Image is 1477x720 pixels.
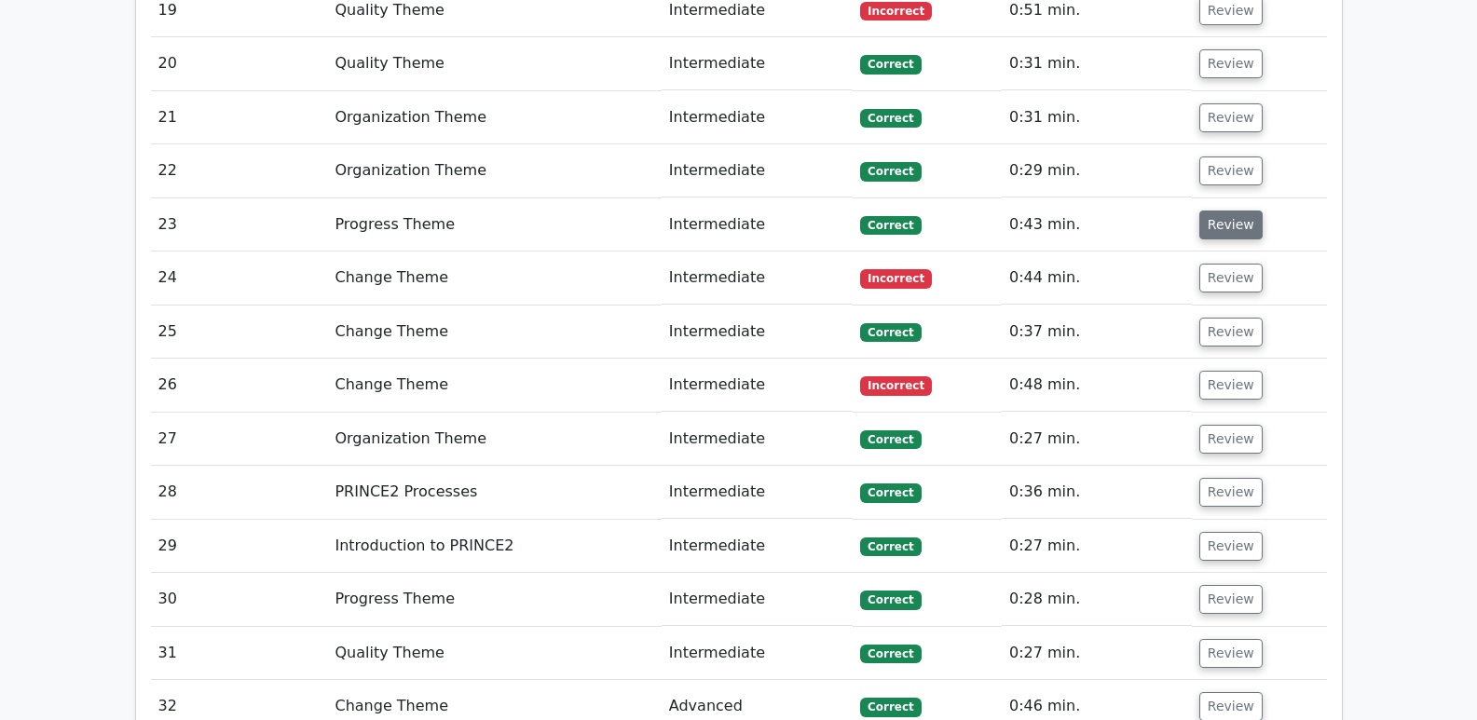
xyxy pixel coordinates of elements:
[1199,585,1263,614] button: Review
[327,144,661,197] td: Organization Theme
[1002,466,1192,519] td: 0:36 min.
[662,251,853,305] td: Intermediate
[662,573,853,626] td: Intermediate
[860,2,932,20] span: Incorrect
[1199,49,1263,78] button: Review
[151,198,328,251] td: 23
[860,216,921,235] span: Correct
[662,466,853,519] td: Intermediate
[151,37,328,90] td: 20
[1002,144,1192,197] td: 0:29 min.
[662,37,853,90] td: Intermediate
[151,627,328,680] td: 31
[1199,103,1263,132] button: Review
[327,466,661,519] td: PRINCE2 Processes
[151,251,328,305] td: 24
[327,627,661,680] td: Quality Theme
[151,413,328,466] td: 27
[1199,425,1263,454] button: Review
[151,573,328,626] td: 30
[860,537,921,556] span: Correct
[662,520,853,573] td: Intermediate
[860,269,932,288] span: Incorrect
[860,430,921,449] span: Correct
[327,413,661,466] td: Organization Theme
[860,162,921,181] span: Correct
[1002,37,1192,90] td: 0:31 min.
[1002,198,1192,251] td: 0:43 min.
[151,359,328,412] td: 26
[662,91,853,144] td: Intermediate
[860,698,921,716] span: Correct
[662,413,853,466] td: Intermediate
[151,144,328,197] td: 22
[1002,627,1192,680] td: 0:27 min.
[1199,318,1263,346] button: Review
[327,37,661,90] td: Quality Theme
[151,520,328,573] td: 29
[1199,639,1263,668] button: Review
[151,91,328,144] td: 21
[327,91,661,144] td: Organization Theme
[1199,156,1263,185] button: Review
[1199,371,1263,400] button: Review
[327,306,661,359] td: Change Theme
[327,251,661,305] td: Change Theme
[1002,306,1192,359] td: 0:37 min.
[662,198,853,251] td: Intermediate
[662,359,853,412] td: Intermediate
[860,483,921,502] span: Correct
[1002,573,1192,626] td: 0:28 min.
[860,109,921,128] span: Correct
[1002,520,1192,573] td: 0:27 min.
[860,323,921,342] span: Correct
[1002,359,1192,412] td: 0:48 min.
[1199,532,1263,561] button: Review
[327,573,661,626] td: Progress Theme
[327,520,661,573] td: Introduction to PRINCE2
[327,359,661,412] td: Change Theme
[151,466,328,519] td: 28
[1199,211,1263,239] button: Review
[151,306,328,359] td: 25
[1002,413,1192,466] td: 0:27 min.
[860,55,921,74] span: Correct
[860,591,921,609] span: Correct
[1002,91,1192,144] td: 0:31 min.
[662,627,853,680] td: Intermediate
[1199,478,1263,507] button: Review
[1002,251,1192,305] td: 0:44 min.
[662,306,853,359] td: Intermediate
[1199,264,1263,292] button: Review
[860,376,932,395] span: Incorrect
[327,198,661,251] td: Progress Theme
[860,645,921,663] span: Correct
[662,144,853,197] td: Intermediate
